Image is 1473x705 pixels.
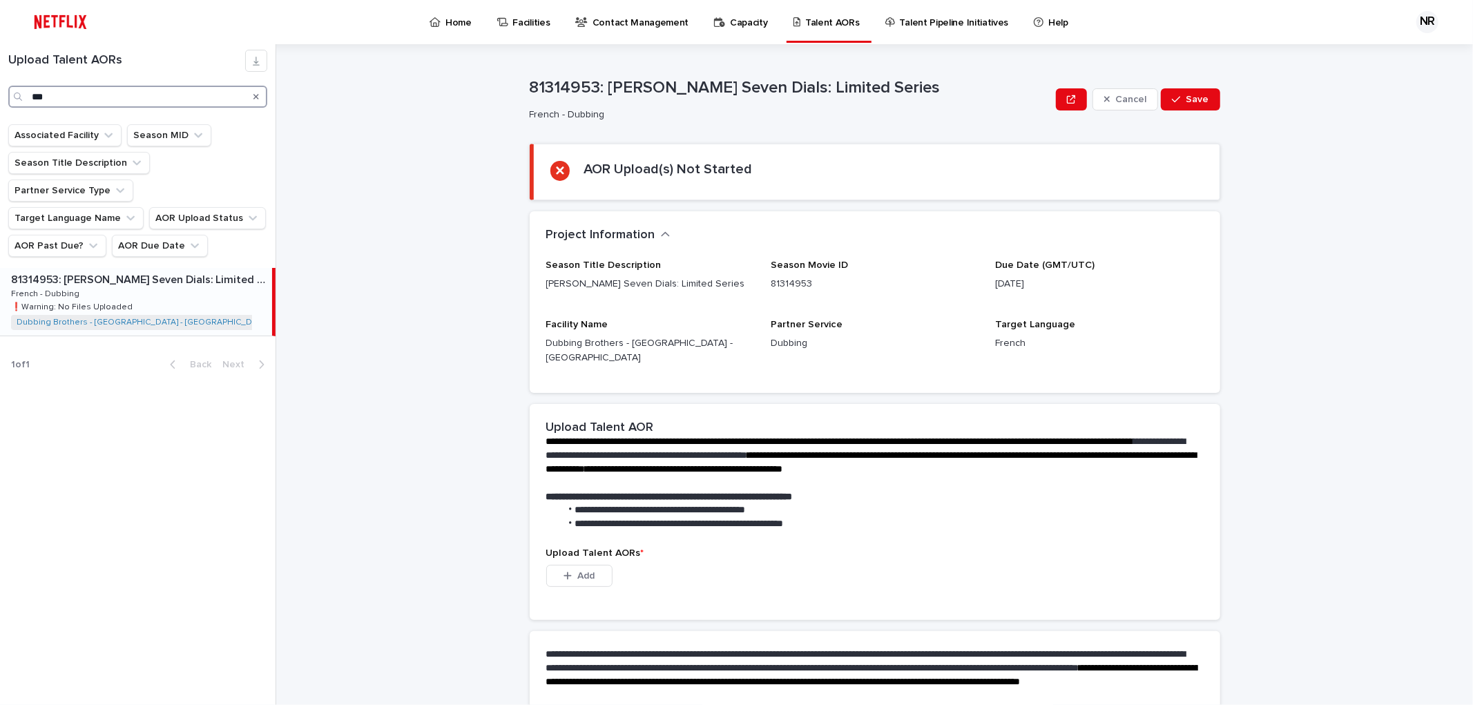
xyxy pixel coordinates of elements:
p: 81314953: [PERSON_NAME] Seven Dials: Limited Series [530,78,1051,98]
button: Project Information [546,228,671,243]
button: AOR Past Due? [8,235,106,257]
p: 81314953: Agatha Christie's Seven Dials: Limited Series [11,271,269,287]
h2: AOR Upload(s) Not Started [584,161,752,177]
span: Add [577,571,595,581]
p: Dubbing [771,336,979,351]
span: Cancel [1115,95,1146,104]
button: Back [159,358,217,371]
button: Associated Facility [8,124,122,146]
p: 81314953 [771,277,979,291]
p: [PERSON_NAME] Seven Dials: Limited Series [546,277,754,291]
span: Season Movie ID [771,260,848,270]
button: Next [217,358,276,371]
p: [DATE] [995,277,1203,291]
span: Upload Talent AORs [546,548,644,558]
div: NR [1416,11,1438,33]
button: AOR Upload Status [149,207,266,229]
p: ❗️Warning: No Files Uploaded [11,300,135,312]
p: French - Dubbing [11,287,82,299]
button: Target Language Name [8,207,144,229]
p: French [995,336,1203,351]
h1: Upload Talent AORs [8,53,245,68]
span: Next [222,360,253,369]
input: Search [8,86,267,108]
span: Season Title Description [546,260,662,270]
button: Cancel [1092,88,1159,110]
button: Partner Service Type [8,180,133,202]
p: Dubbing Brothers - [GEOGRAPHIC_DATA] - [GEOGRAPHIC_DATA] [546,336,754,365]
button: Save [1161,88,1220,110]
button: AOR Due Date [112,235,208,257]
h2: Upload Talent AOR [546,421,654,436]
span: Due Date (GMT/UTC) [995,260,1095,270]
span: Partner Service [771,320,843,329]
span: Facility Name [546,320,608,329]
a: Dubbing Brothers - [GEOGRAPHIC_DATA] - [GEOGRAPHIC_DATA] [17,318,269,327]
span: Save [1186,95,1209,104]
img: ifQbXi3ZQGMSEF7WDB7W [28,8,93,36]
span: Back [182,360,211,369]
span: Target Language [995,320,1075,329]
h2: Project Information [546,228,655,243]
button: Season Title Description [8,152,150,174]
button: Season MID [127,124,211,146]
button: Add [546,565,613,587]
p: French - Dubbing [530,109,1046,121]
